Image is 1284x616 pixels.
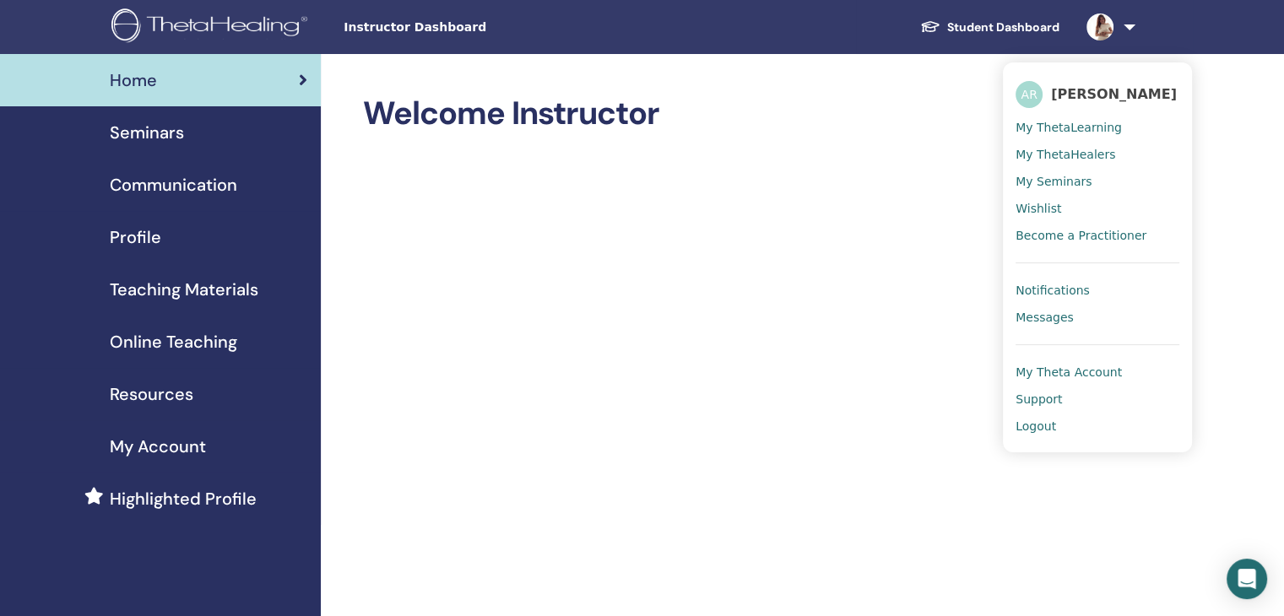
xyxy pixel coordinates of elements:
span: Instructor Dashboard [344,19,597,36]
a: Messages [1016,304,1179,331]
span: Communication [110,172,237,197]
h2: Welcome Instructor [363,95,1132,133]
span: Support [1016,392,1062,407]
span: Notifications [1016,283,1090,298]
span: Teaching Materials [110,277,258,302]
span: Home [110,68,157,93]
img: logo.png [111,8,313,46]
span: [PERSON_NAME] [1051,85,1177,103]
span: My Theta Account [1016,365,1122,380]
a: Become a Practitioner [1016,222,1179,249]
div: Open Intercom Messenger [1227,559,1267,599]
a: Student Dashboard [907,12,1073,43]
a: My Seminars [1016,168,1179,195]
span: Online Teaching [110,329,237,354]
span: Become a Practitioner [1016,228,1146,243]
span: Wishlist [1016,201,1061,216]
a: Support [1016,386,1179,413]
span: My ThetaLearning [1016,120,1122,135]
span: My Account [110,434,206,459]
a: AR[PERSON_NAME] [1016,75,1179,114]
span: Logout [1016,419,1056,434]
a: Notifications [1016,277,1179,304]
span: Messages [1016,310,1074,325]
span: My Seminars [1016,174,1092,189]
span: Seminars [110,120,184,145]
span: Resources [110,381,193,407]
a: My Theta Account [1016,359,1179,386]
span: My ThetaHealers [1016,147,1115,162]
span: Highlighted Profile [110,486,257,511]
a: My ThetaHealers [1016,141,1179,168]
img: graduation-cap-white.svg [920,19,940,34]
a: Logout [1016,413,1179,440]
span: AR [1016,81,1043,108]
img: default.jpg [1086,14,1113,41]
a: Wishlist [1016,195,1179,222]
a: My ThetaLearning [1016,114,1179,141]
span: Profile [110,224,161,250]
